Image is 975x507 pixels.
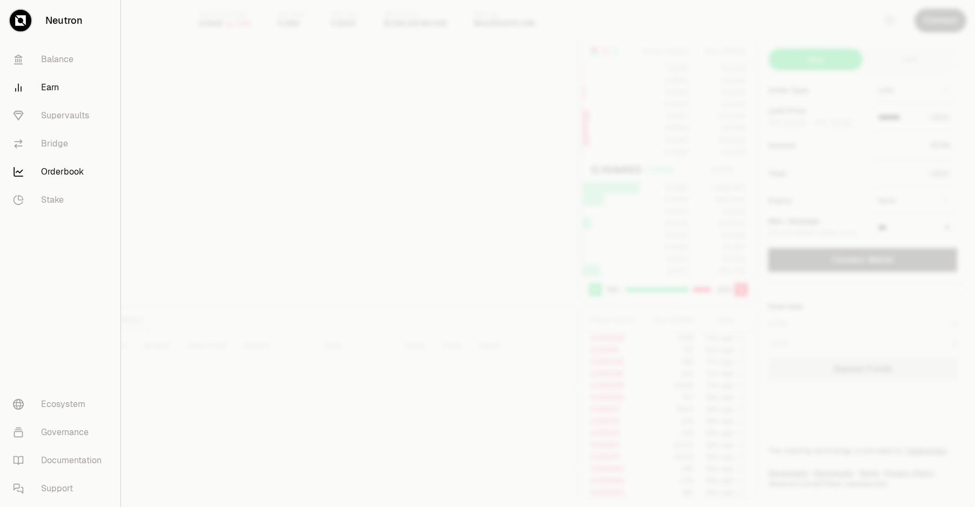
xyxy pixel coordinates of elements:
[4,130,116,158] a: Bridge
[4,186,116,214] a: Stake
[4,390,116,418] a: Ecosystem
[4,446,116,475] a: Documentation
[4,74,116,102] a: Earn
[4,158,116,186] a: Orderbook
[4,418,116,446] a: Governance
[4,45,116,74] a: Balance
[4,102,116,130] a: Supervaults
[4,475,116,503] a: Support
